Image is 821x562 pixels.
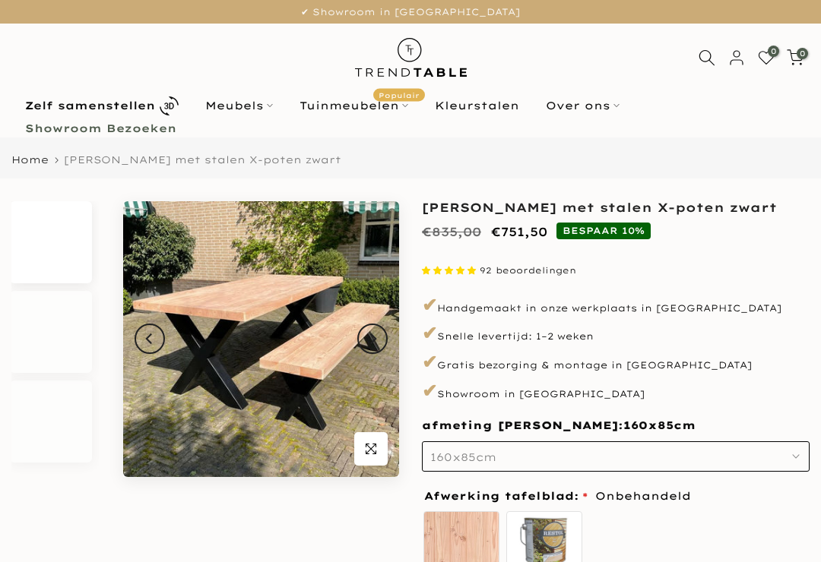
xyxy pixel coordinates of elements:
span: BESPAAR 10% [556,223,651,239]
del: €835,00 [422,224,481,239]
p: Snelle levertijd: 1–2 weken [422,320,810,346]
p: Handgemaakt in onze werkplaats in [GEOGRAPHIC_DATA] [422,292,810,318]
span: 160x85cm [430,450,496,464]
h1: [PERSON_NAME] met stalen X-poten zwart [422,201,810,213]
span: Afwerking tafelblad: [424,491,588,501]
span: 4.87 stars [422,265,480,276]
button: Next [357,324,388,354]
span: ✔ [422,350,437,373]
span: Populair [373,89,425,102]
a: Showroom Bezoeken [11,119,189,137]
p: ✔ Showroom in [GEOGRAPHIC_DATA] [19,4,802,21]
a: TuinmeubelenPopulair [286,96,421,115]
span: [PERSON_NAME] met stalen X-poten zwart [64,153,341,166]
span: 0 [768,46,779,57]
p: Showroom in [GEOGRAPHIC_DATA] [422,378,810,404]
a: 0 [787,49,804,66]
b: Zelf samenstellen [25,100,155,111]
span: afmeting [PERSON_NAME]: [422,418,696,432]
b: Showroom Bezoeken [25,123,176,134]
a: 0 [758,49,775,66]
a: Over ons [532,96,632,115]
button: Previous [135,324,165,354]
a: Meubels [192,96,286,115]
span: ✔ [422,379,437,402]
img: Tuinset douglas tafel en bank met stalen X-poten zwart gepoedercoat [123,201,399,477]
span: 160x85cm [623,418,696,434]
span: ✔ [422,321,437,344]
span: 92 beoordelingen [480,265,576,276]
img: trend-table [344,24,477,91]
span: 0 [797,48,808,59]
button: 160x85cm [422,441,810,472]
p: Gratis bezorging & montage in [GEOGRAPHIC_DATA] [422,349,810,375]
a: Kleurstalen [421,96,532,115]
a: Zelf samenstellen [11,93,192,119]
span: ✔ [422,293,437,316]
a: Home [11,155,49,165]
span: Onbehandeld [595,487,691,506]
ins: €751,50 [491,221,547,243]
